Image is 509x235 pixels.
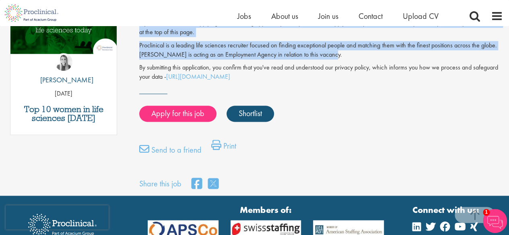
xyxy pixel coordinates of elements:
[139,18,503,37] p: If you are interested in applying to this exciting opportunity, then please click 'Apply' or to s...
[483,209,490,216] span: 1
[208,176,218,193] a: share on twitter
[227,106,274,122] a: Shortlist
[139,106,216,122] a: Apply for this job
[237,11,251,21] a: Jobs
[6,205,109,229] iframe: reCAPTCHA
[139,63,503,82] p: By submitting this application, you confirm that you've read and understood our privacy policy, w...
[148,204,384,216] strong: Members of:
[139,178,181,190] label: Share this job
[55,53,72,71] img: Hannah Burke
[10,89,117,98] p: [DATE]
[14,105,113,123] a: Top 10 women in life sciences [DATE]
[34,53,93,89] a: Hannah Burke [PERSON_NAME]
[483,209,507,233] img: Chatbot
[166,72,230,81] a: [URL][DOMAIN_NAME]
[34,75,93,85] p: [PERSON_NAME]
[139,144,202,160] a: Send to a friend
[211,140,236,156] a: Print
[192,176,202,193] a: share on facebook
[403,11,439,21] a: Upload CV
[412,204,481,216] strong: Connect with us:
[318,11,338,21] a: Join us
[359,11,383,21] a: Contact
[271,11,298,21] a: About us
[139,41,503,59] p: Proclinical is a leading life sciences recruiter focused on finding exceptional people and matchi...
